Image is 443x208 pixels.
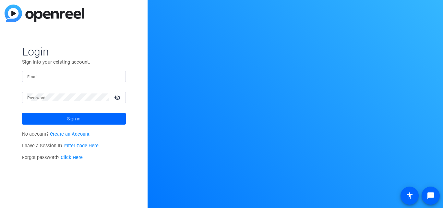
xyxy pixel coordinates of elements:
[22,45,126,58] span: Login
[50,131,90,137] a: Create an Account
[27,72,121,80] input: Enter Email Address
[5,5,84,22] img: blue-gradient.svg
[22,58,126,66] p: Sign into your existing account.
[22,155,83,160] span: Forgot password?
[22,143,99,149] span: I have a Session ID.
[27,75,38,79] mat-label: Email
[110,93,126,102] mat-icon: visibility_off
[427,192,435,200] mat-icon: message
[67,111,80,127] span: Sign in
[61,155,83,160] a: Click Here
[22,113,126,125] button: Sign in
[406,192,413,200] mat-icon: accessibility
[27,96,46,100] mat-label: Password
[22,131,90,137] span: No account?
[64,143,99,149] a: Enter Code Here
